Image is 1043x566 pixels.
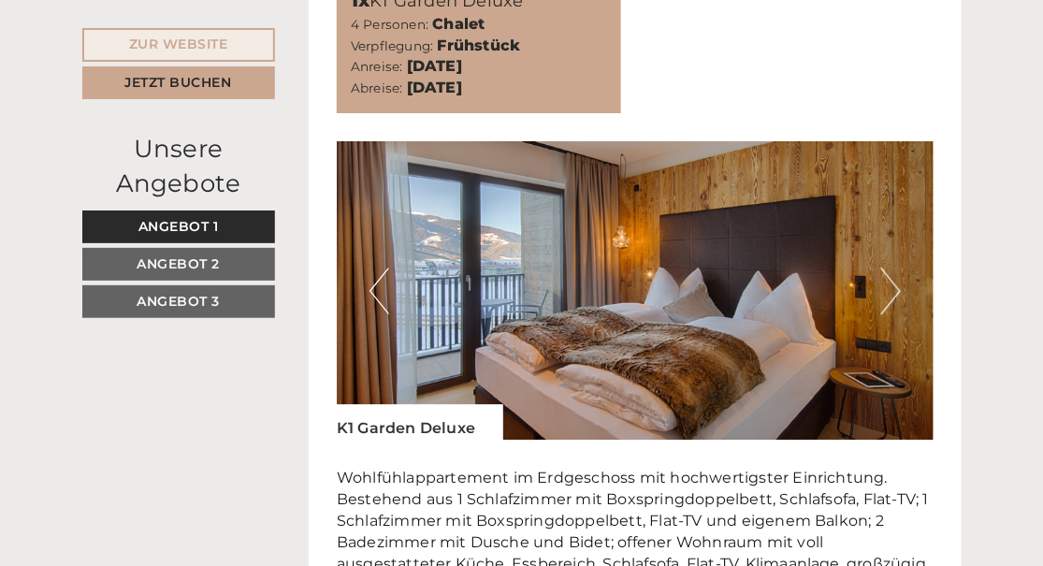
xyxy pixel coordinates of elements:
[337,404,503,440] div: K1 Garden Deluxe
[407,57,462,75] b: [DATE]
[82,66,275,99] a: Jetzt buchen
[351,59,403,74] small: Anreise:
[137,293,220,310] span: Angebot 3
[407,79,462,96] b: [DATE]
[137,255,220,272] span: Angebot 2
[438,36,521,54] b: Frühstück
[351,80,403,95] small: Abreise:
[337,141,934,440] img: image
[138,218,219,235] span: Angebot 1
[881,268,901,314] button: Next
[432,15,485,33] b: Chalet
[82,132,275,201] div: Unsere Angebote
[369,268,389,314] button: Previous
[351,38,433,53] small: Verpflegung:
[82,28,275,62] a: Zur Website
[351,17,428,32] small: 4 Personen:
